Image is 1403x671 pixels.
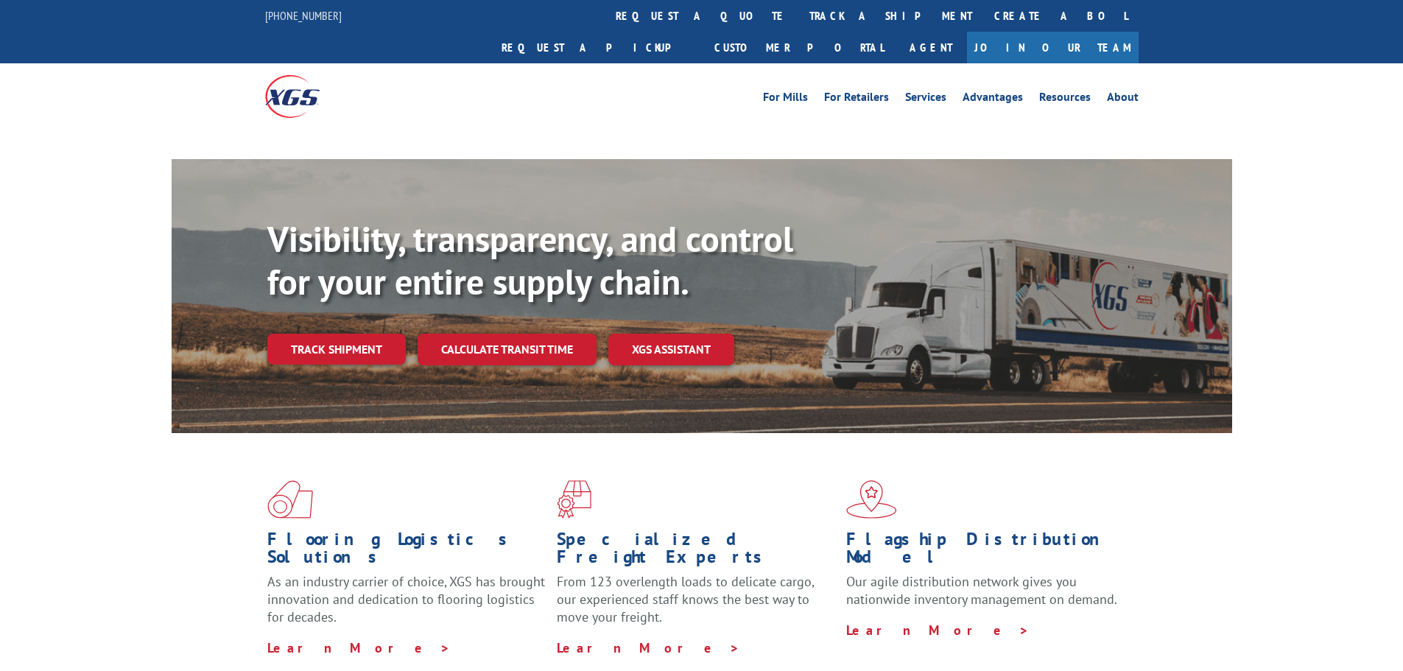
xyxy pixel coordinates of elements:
[895,32,967,63] a: Agent
[557,573,835,639] p: From 123 overlength loads to delicate cargo, our experienced staff knows the best way to move you...
[1107,91,1139,108] a: About
[963,91,1023,108] a: Advantages
[557,639,740,656] a: Learn More >
[267,530,546,573] h1: Flooring Logistics Solutions
[557,530,835,573] h1: Specialized Freight Experts
[846,573,1117,608] span: Our agile distribution network gives you nationwide inventory management on demand.
[846,480,897,519] img: xgs-icon-flagship-distribution-model-red
[824,91,889,108] a: For Retailers
[265,8,342,23] a: [PHONE_NUMBER]
[267,639,451,656] a: Learn More >
[267,216,793,304] b: Visibility, transparency, and control for your entire supply chain.
[703,32,895,63] a: Customer Portal
[267,573,545,625] span: As an industry carrier of choice, XGS has brought innovation and dedication to flooring logistics...
[490,32,703,63] a: Request a pickup
[1039,91,1091,108] a: Resources
[418,334,597,365] a: Calculate transit time
[267,334,406,365] a: Track shipment
[905,91,946,108] a: Services
[557,480,591,519] img: xgs-icon-focused-on-flooring-red
[267,480,313,519] img: xgs-icon-total-supply-chain-intelligence-red
[846,622,1030,639] a: Learn More >
[967,32,1139,63] a: Join Our Team
[846,530,1125,573] h1: Flagship Distribution Model
[608,334,734,365] a: XGS ASSISTANT
[763,91,808,108] a: For Mills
